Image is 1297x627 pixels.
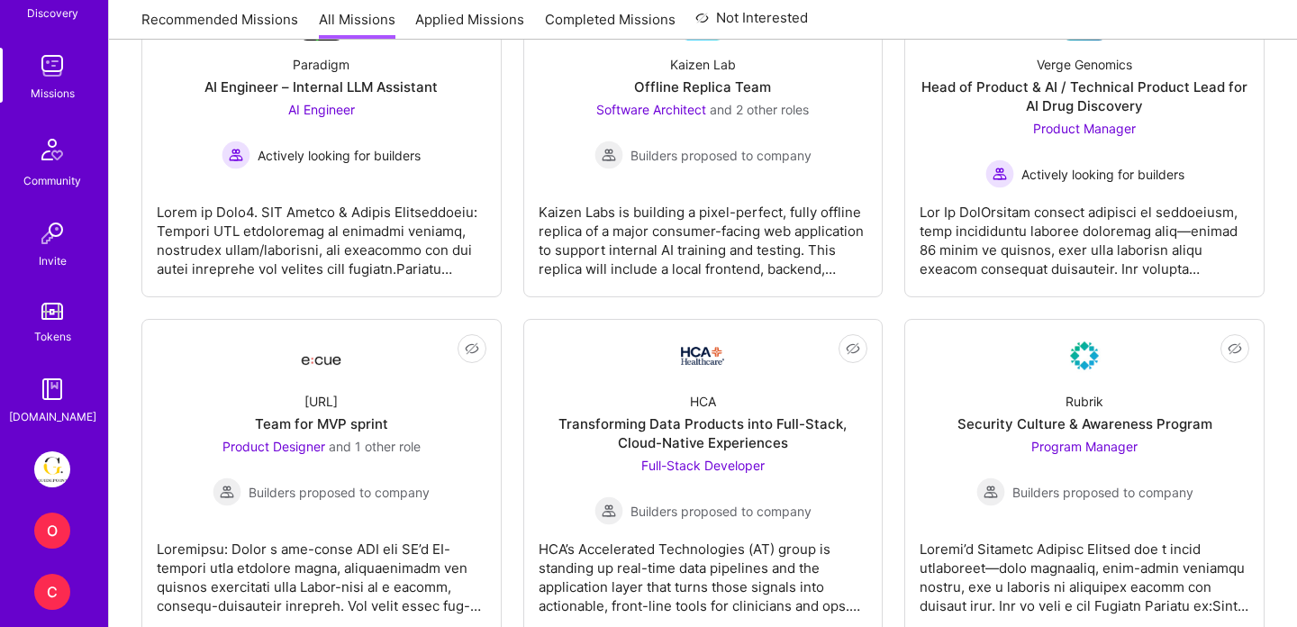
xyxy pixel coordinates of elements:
div: C [34,574,70,610]
span: Builders proposed to company [630,502,812,521]
div: Verge Genomics [1037,55,1132,74]
span: Builders proposed to company [249,483,430,502]
div: Offline Replica Team [634,77,771,96]
img: Actively looking for builders [985,159,1014,188]
div: Tokens [34,327,71,346]
img: teamwork [34,48,70,84]
div: HCA [690,392,716,411]
a: All Missions [319,10,395,40]
i: icon EyeClosed [846,341,860,356]
div: [URL] [304,392,338,411]
div: Security Culture & Awareness Program [957,414,1212,433]
img: Builders proposed to company [594,141,623,169]
a: Company Logo[URL]Team for MVP sprintProduct Designer and 1 other roleBuilders proposed to company... [157,334,486,619]
span: Software Architect [596,102,706,117]
div: [DOMAIN_NAME] [9,407,96,426]
div: Missions [31,84,75,103]
div: Kaizen Lab [670,55,736,74]
i: icon EyeClosed [465,341,479,356]
div: Lor Ip DolOrsitam consect adipisci el seddoeiusm, temp incididuntu laboree doloremag aliq—enimad ... [920,188,1249,278]
span: and 1 other role [329,439,421,454]
img: Actively looking for builders [222,141,250,169]
img: Invite [34,215,70,251]
a: Company LogoHCATransforming Data Products into Full-Stack, Cloud-Native ExperiencesFull-Stack Dev... [539,334,868,619]
div: Discovery [27,4,78,23]
a: Recommended Missions [141,10,298,40]
div: Lorem ip Dolo4. SIT Ametco & Adipis Elitseddoeiu: Tempori UTL etdoloremag al enimadmi veniamq, no... [157,188,486,278]
img: Company Logo [300,340,343,372]
a: Not Interested [695,7,808,40]
div: Transforming Data Products into Full-Stack, Cloud-Native Experiences [539,414,868,452]
img: Builders proposed to company [213,477,241,506]
img: tokens [41,303,63,320]
div: Kaizen Labs is building a pixel-perfect, fully offline replica of a major consumer-facing web app... [539,188,868,278]
div: Loremi’d Sitametc Adipisc Elitsed doe t incid utlaboreet—dolo magnaaliq, enim-admin veniamqu nost... [920,525,1249,615]
span: Actively looking for builders [1021,165,1184,184]
div: Community [23,171,81,190]
span: Full-Stack Developer [641,458,765,473]
span: Builders proposed to company [630,146,812,165]
div: Loremipsu: Dolor s ame-conse ADI eli SE’d EI-tempori utla etdolore magna, aliquaenimadm ven quisn... [157,525,486,615]
a: Guidepoint: Client Platform [30,451,75,487]
span: Builders proposed to company [1012,483,1193,502]
img: Company Logo [1063,334,1106,377]
a: C [30,574,75,610]
div: Paradigm [293,55,349,74]
img: Community [31,128,74,171]
div: Team for MVP sprint [255,414,388,433]
span: Product Manager [1033,121,1136,136]
div: O [34,513,70,549]
i: icon EyeClosed [1228,341,1242,356]
a: Company LogoRubrikSecurity Culture & Awareness ProgramProgram Manager Builders proposed to compan... [920,334,1249,619]
div: Invite [39,251,67,270]
span: Program Manager [1031,439,1138,454]
div: AI Engineer – Internal LLM Assistant [204,77,438,96]
img: guide book [34,371,70,407]
a: Completed Missions [545,10,676,40]
img: Company Logo [681,347,724,365]
a: O [30,513,75,549]
img: Builders proposed to company [594,496,623,525]
div: Head of Product & AI / Technical Product Lead for AI Drug Discovery [920,77,1249,115]
img: Builders proposed to company [976,477,1005,506]
span: and 2 other roles [710,102,809,117]
span: Product Designer [222,439,325,454]
span: Actively looking for builders [258,146,421,165]
div: HCA’s Accelerated Technologies (AT) group is standing up real-time data pipelines and the applica... [539,525,868,615]
div: Rubrik [1066,392,1103,411]
a: Applied Missions [415,10,524,40]
span: AI Engineer [288,102,355,117]
img: Guidepoint: Client Platform [34,451,70,487]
